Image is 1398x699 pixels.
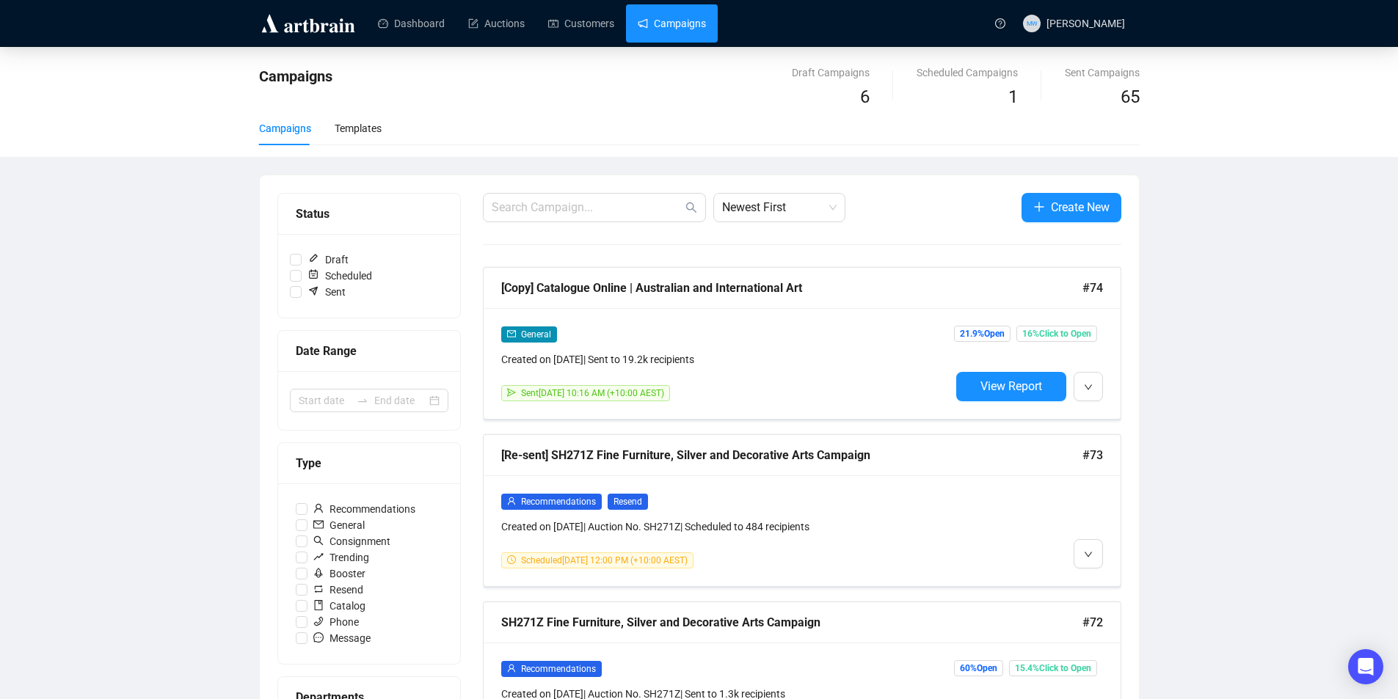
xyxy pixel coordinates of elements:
[917,65,1018,81] div: Scheduled Campaigns
[492,199,682,216] input: Search Campaign...
[307,566,371,582] span: Booster
[313,503,324,513] span: user
[995,18,1005,29] span: question-circle
[1022,193,1121,222] button: Create New
[313,616,324,626] span: phone
[378,4,445,43] a: Dashboard
[638,4,706,43] a: Campaigns
[299,392,351,409] input: Start date
[357,395,368,406] span: swap-right
[507,329,516,338] span: mail
[374,392,426,409] input: End date
[302,284,352,300] span: Sent
[521,329,551,340] span: General
[507,664,516,673] span: user
[313,600,324,610] span: book
[507,388,516,397] span: send
[307,533,396,549] span: Consignment
[1033,201,1045,213] span: plus
[521,555,688,566] span: Scheduled [DATE] 12:00 PM (+10:00 AEST)
[313,584,324,594] span: retweet
[954,660,1003,676] span: 60% Open
[980,379,1042,393] span: View Report
[521,497,596,507] span: Recommendations
[483,267,1121,420] a: [Copy] Catalogue Online | Australian and International Art#74mailGeneralCreated on [DATE]| Sent t...
[521,664,596,674] span: Recommendations
[860,87,870,107] span: 6
[1026,18,1037,29] span: MW
[1084,550,1093,559] span: down
[1084,383,1093,392] span: down
[608,494,648,510] span: Resend
[1121,87,1140,107] span: 65
[307,517,371,533] span: General
[954,326,1011,342] span: 21.9% Open
[501,279,1082,297] div: [Copy] Catalogue Online | Australian and International Art
[501,446,1082,464] div: [Re-sent] SH271Z Fine Furniture, Silver and Decorative Arts Campaign
[956,372,1066,401] button: View Report
[357,395,368,406] span: to
[685,202,697,213] span: search
[1008,87,1018,107] span: 1
[1009,660,1097,676] span: 15.4% Click to Open
[259,12,357,35] img: logo
[483,434,1121,587] a: [Re-sent] SH271Z Fine Furniture, Silver and Decorative Arts Campaign#73userRecommendationsResendC...
[313,535,324,546] span: search
[1082,279,1103,297] span: #74
[259,120,311,136] div: Campaigns
[296,205,443,223] div: Status
[792,65,870,81] div: Draft Campaigns
[313,568,324,578] span: rocket
[307,614,365,630] span: Phone
[1065,65,1140,81] div: Sent Campaigns
[468,4,525,43] a: Auctions
[501,351,950,367] div: Created on [DATE] | Sent to 19.2k recipients
[307,501,421,517] span: Recommendations
[313,552,324,562] span: rise
[302,252,354,268] span: Draft
[259,67,332,85] span: Campaigns
[296,454,443,472] div: Type
[501,613,1082,632] div: SH271Z Fine Furniture, Silver and Decorative Arts Campaign
[1348,649,1383,684] div: Open Intercom Messenger
[1051,198,1110,216] span: Create New
[1046,18,1125,29] span: [PERSON_NAME]
[507,555,516,564] span: clock-circle
[307,630,376,646] span: Message
[307,549,375,566] span: Trending
[548,4,614,43] a: Customers
[1082,446,1103,464] span: #73
[307,598,371,614] span: Catalog
[313,519,324,530] span: mail
[521,388,664,398] span: Sent [DATE] 10:16 AM (+10:00 AEST)
[507,497,516,505] span: user
[296,342,443,360] div: Date Range
[313,632,324,643] span: message
[1016,326,1097,342] span: 16% Click to Open
[307,582,369,598] span: Resend
[722,194,837,222] span: Newest First
[302,268,378,284] span: Scheduled
[335,120,382,136] div: Templates
[501,519,950,535] div: Created on [DATE] | Auction No. SH271Z | Scheduled to 484 recipients
[1082,613,1103,632] span: #72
